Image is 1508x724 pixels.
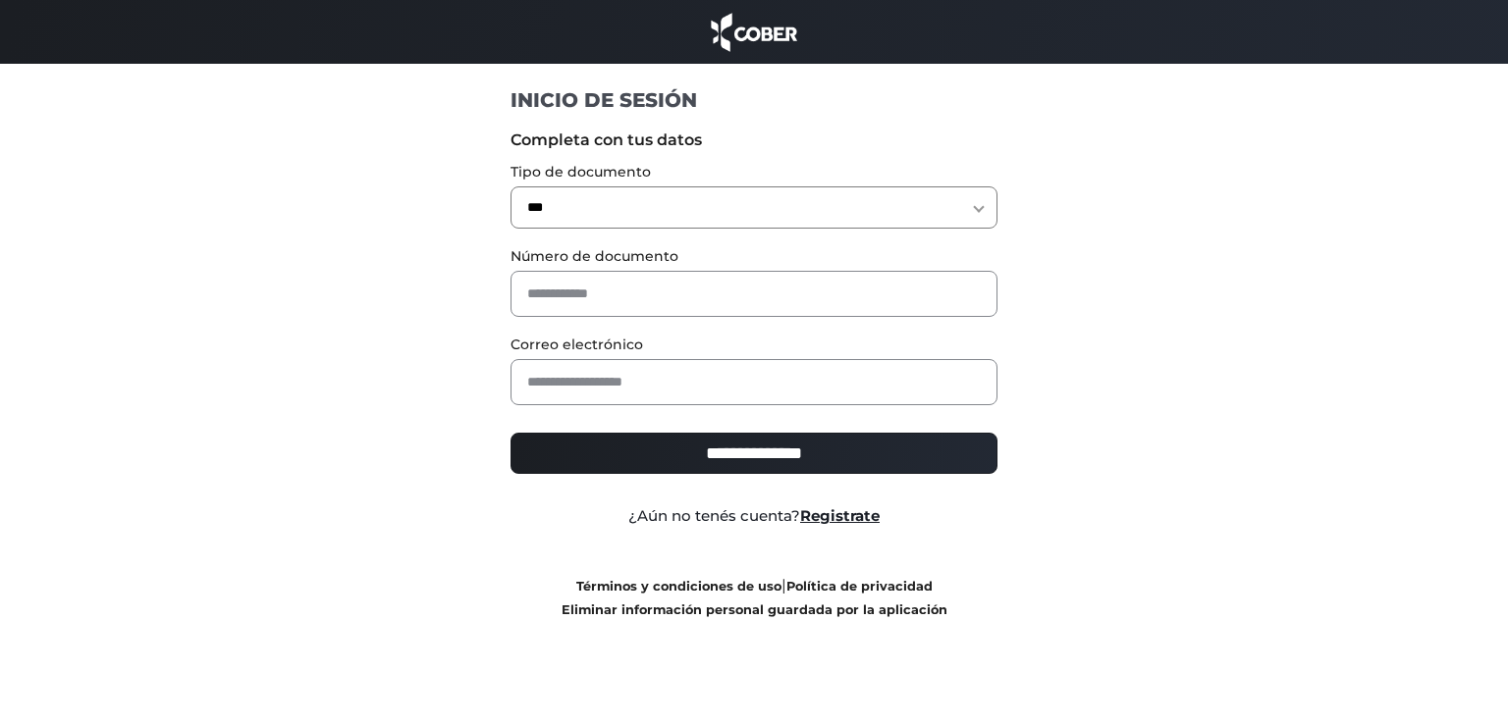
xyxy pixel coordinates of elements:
a: Eliminar información personal guardada por la aplicación [562,602,947,617]
div: | [496,574,1013,621]
label: Correo electrónico [511,335,998,355]
label: Tipo de documento [511,162,998,182]
img: cober_marca.png [706,10,802,54]
a: Política de privacidad [786,579,933,594]
div: ¿Aún no tenés cuenta? [496,505,1013,528]
h1: INICIO DE SESIÓN [511,87,998,113]
a: Registrate [800,506,880,525]
label: Número de documento [511,246,998,267]
a: Términos y condiciones de uso [576,579,781,594]
label: Completa con tus datos [511,129,998,152]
